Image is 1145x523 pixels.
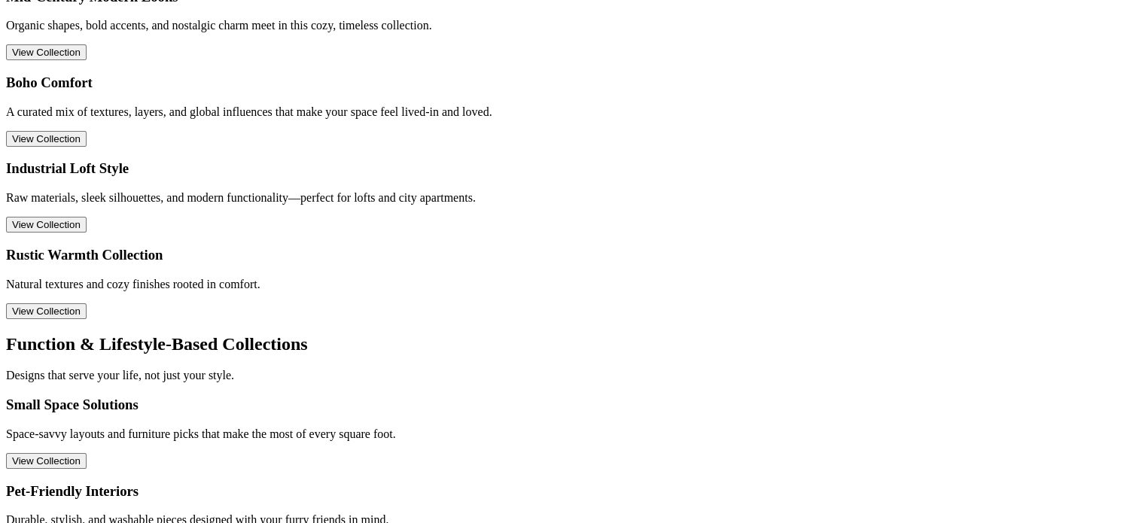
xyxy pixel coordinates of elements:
[6,454,87,467] a: View Collection
[6,217,87,230] a: View Collection
[6,483,1139,500] h3: Pet-Friendly Interiors
[6,247,1139,263] h3: Rustic Warmth Collection
[6,132,87,144] a: View Collection
[6,217,87,233] button: View Collection
[6,369,1139,382] p: Designs that serve your life, not just your style.
[6,45,87,58] a: View Collection
[6,453,87,469] button: View Collection
[6,278,1139,291] p: Natural textures and cozy finishes rooted in comfort.
[6,191,1139,205] p: Raw materials, sleek silhouettes, and modern functionality—perfect for lofts and city apartments.
[6,44,87,60] button: View Collection
[6,131,87,147] button: View Collection
[6,334,1139,354] h2: Function & Lifestyle-Based Collections
[6,397,1139,413] h3: Small Space Solutions
[6,303,87,319] button: View Collection
[6,427,1139,441] p: Space-savvy layouts and furniture picks that make the most of every square foot.
[6,105,1139,119] p: A curated mix of textures, layers, and global influences that make your space feel lived-in and l...
[6,74,1139,91] h3: Boho Comfort
[6,160,1139,177] h3: Industrial Loft Style
[6,304,87,317] a: View Collection
[6,19,1139,32] p: Organic shapes, bold accents, and nostalgic charm meet in this cozy, timeless collection.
